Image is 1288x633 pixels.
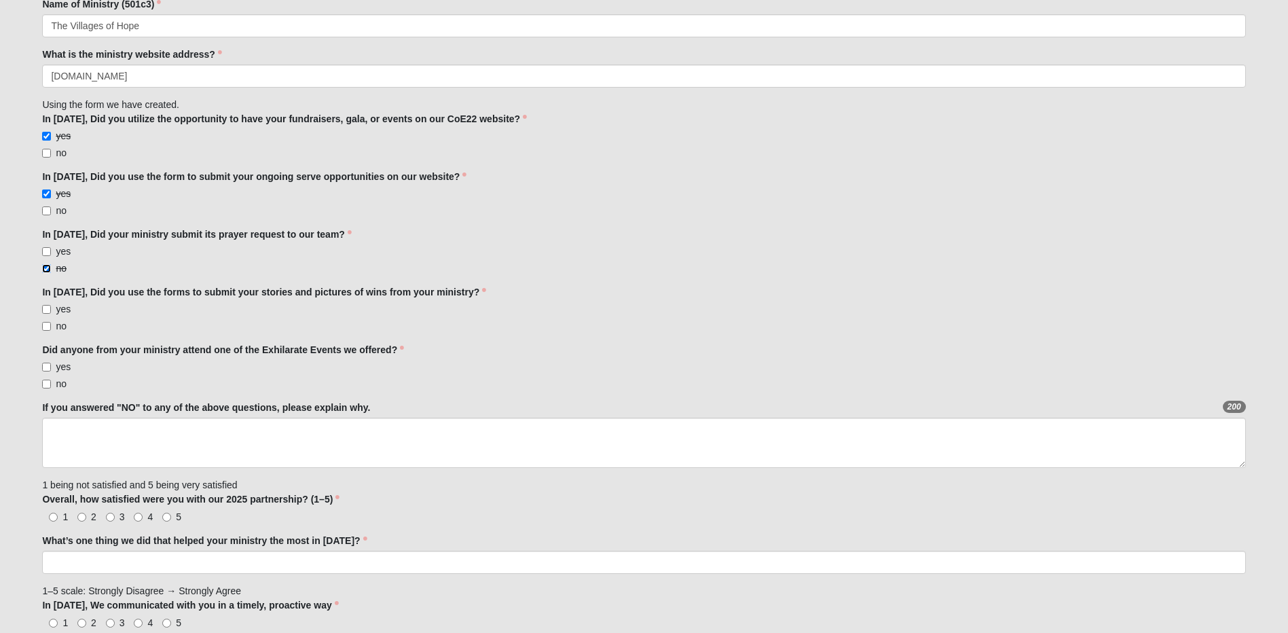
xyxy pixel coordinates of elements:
input: 3 [106,619,115,628]
span: yes [56,246,71,257]
input: yes [42,132,51,141]
input: yes [42,305,51,314]
span: 1 [62,617,68,628]
span: no [56,321,67,331]
span: 1 [62,511,68,522]
label: In [DATE], Did you use the forms to submit your stories and pictures of wins from your ministry? [42,285,486,299]
input: yes [42,247,51,256]
span: 4 [147,617,153,628]
input: 5 [162,513,171,522]
span: no [56,263,67,274]
input: yes [42,189,51,198]
input: no [42,322,51,331]
label: In [DATE], Did you utilize the opportunity to have your fundraisers, gala, or events on our CoE22... [42,112,527,126]
span: no [56,147,67,158]
span: yes [56,130,71,141]
input: 1 [49,619,58,628]
span: yes [56,304,71,314]
input: 2 [77,619,86,628]
label: If you answered "NO" to any of the above questions, please explain why. [42,401,370,414]
span: no [56,205,67,216]
input: 1 [49,513,58,522]
input: no [42,149,51,158]
label: What is the ministry website address? [42,48,221,61]
label: Overall, how satisfied were you with our 2025 partnership? (1–5) [42,492,339,506]
input: no [42,206,51,215]
label: In [DATE], Did your ministry submit its prayer request to our team? [42,228,351,241]
span: 5 [176,511,181,522]
span: 3 [119,511,125,522]
label: In [DATE], Did you use the form to submit your ongoing serve opportunities on our website? [42,170,466,183]
label: Did anyone from your ministry attend one of the Exhilarate Events we offered? [42,343,404,357]
label: What’s one thing we did that helped your ministry the most in [DATE]? [42,534,367,547]
span: 2 [91,617,96,628]
span: yes [56,188,71,199]
label: In [DATE], We communicated with you in a timely, proactive way [42,598,338,612]
input: no [42,264,51,273]
input: 5 [162,619,171,628]
span: 4 [147,511,153,522]
input: 4 [134,619,143,628]
span: yes [56,361,71,372]
input: 2 [77,513,86,522]
input: yes [42,363,51,372]
span: no [56,378,67,389]
input: no [42,380,51,388]
span: 3 [119,617,125,628]
span: 2 [91,511,96,522]
input: 3 [106,513,115,522]
em: 200 [1223,401,1246,413]
input: 4 [134,513,143,522]
span: 5 [176,617,181,628]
